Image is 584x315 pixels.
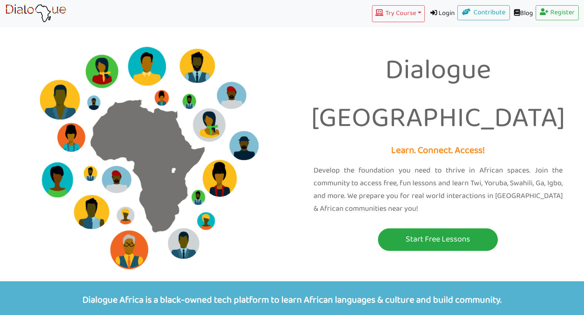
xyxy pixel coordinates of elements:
button: Try Course [372,5,424,22]
a: Register [536,5,579,20]
p: Develop the foundation you need to thrive in African spaces. Join the community to access free, f... [314,164,563,215]
a: Start Free Lessons [298,228,579,251]
img: learn African language platform app [5,4,66,23]
p: Start Free Lessons [380,232,496,246]
button: Start Free Lessons [378,228,498,251]
a: Contribute [457,5,510,20]
p: Learn. Connect. Access! [298,143,579,159]
a: Blog [510,5,536,22]
a: Login [425,5,458,22]
p: Dialogue [GEOGRAPHIC_DATA] [298,47,579,143]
